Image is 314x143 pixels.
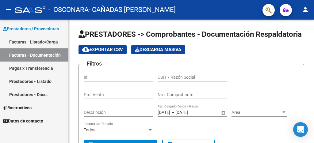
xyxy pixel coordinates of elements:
h3: Filtros [84,59,105,68]
button: Descarga Masiva [131,45,185,54]
app-download-masive: Descarga masiva de comprobantes (adjuntos) [131,45,185,54]
button: Open calendar [220,109,226,116]
span: - OSCONARA [48,3,89,17]
span: - CAÑADAS [PERSON_NAME] [89,3,176,17]
span: Descarga Masiva [135,47,181,52]
span: PRESTADORES -> Comprobantes - Documentación Respaldatoria [78,30,302,39]
span: Todos [84,127,95,132]
mat-icon: menu [5,6,12,13]
span: – [171,110,174,115]
span: Instructivos [3,104,32,111]
span: Área [232,110,281,115]
mat-icon: cloud_download [82,46,90,53]
button: Exportar CSV [78,45,127,54]
span: Exportar CSV [82,47,123,52]
input: Start date [158,110,170,115]
div: Open Intercom Messenger [293,122,308,137]
span: Datos de contacto [3,118,43,124]
mat-icon: person [302,6,309,13]
input: End date [175,110,205,115]
span: Prestadores / Proveedores [3,25,59,32]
